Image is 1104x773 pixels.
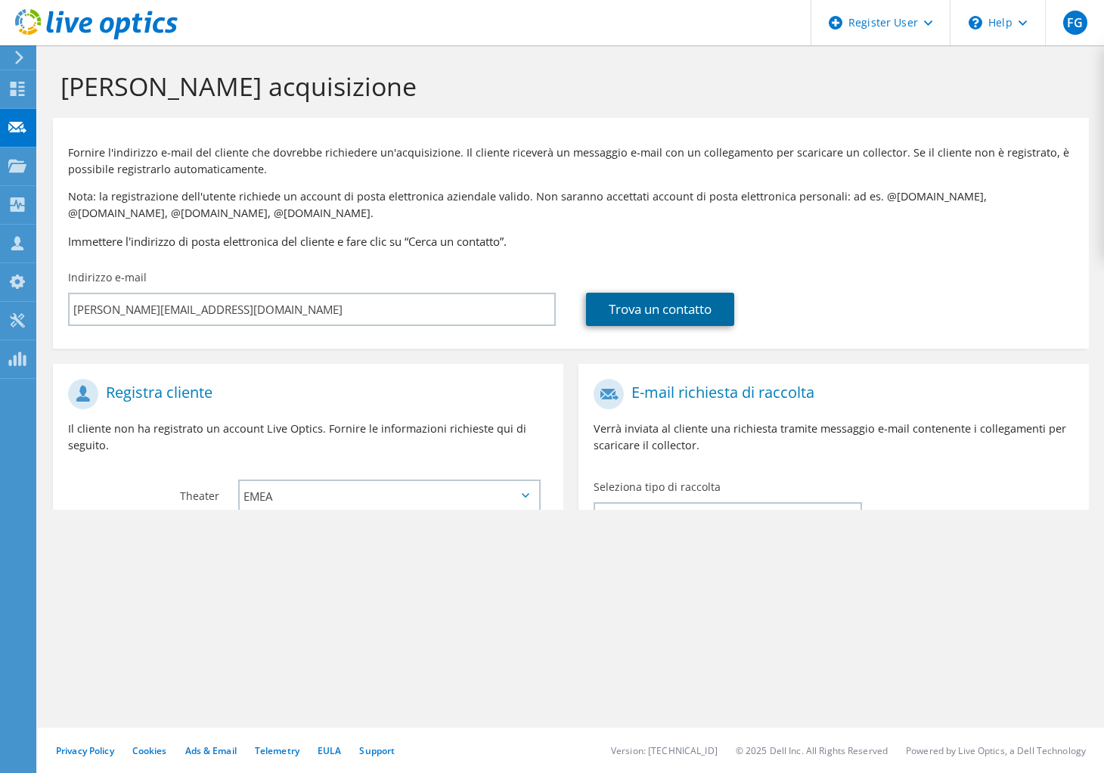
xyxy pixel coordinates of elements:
p: Il cliente non ha registrato un account Live Optics. Fornire le informazioni richieste qui di seg... [68,421,548,454]
svg: \n [969,16,982,29]
a: EULA [318,744,341,757]
a: Telemetry [255,744,299,757]
h3: Immettere l'indirizzo di posta elettronica del cliente e fare clic su “Cerca un contatto”. [68,233,1074,250]
span: FG [1063,11,1087,35]
a: Trova un contatto [586,293,734,326]
li: Powered by Live Optics, a Dell Technology [906,744,1086,757]
li: © 2025 Dell Inc. All Rights Reserved [736,744,888,757]
h1: Registra cliente [68,379,541,409]
label: Theater [68,480,219,504]
span: Seleziona tipi di scansione richiesti [595,504,860,534]
h1: E-mail richiesta di raccolta [594,379,1066,409]
p: Verrà inviata al cliente una richiesta tramite messaggio e-mail contenente i collegamenti per sca... [594,421,1074,454]
p: Nota: la registrazione dell'utente richiede un account di posta elettronica aziendale valido. Non... [68,188,1074,222]
a: Privacy Policy [56,744,114,757]
label: Seleziona tipo di raccolta [594,480,721,495]
li: Version: [TECHNICAL_ID] [611,744,718,757]
label: Indirizzo e-mail [68,270,147,285]
a: Cookies [132,744,167,757]
a: Support [359,744,395,757]
a: Ads & Email [185,744,237,757]
p: Fornire l'indirizzo e-mail del cliente che dovrebbe richiedere un'acquisizione. Il cliente riceve... [68,144,1074,178]
h1: [PERSON_NAME] acquisizione [60,70,1074,102]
